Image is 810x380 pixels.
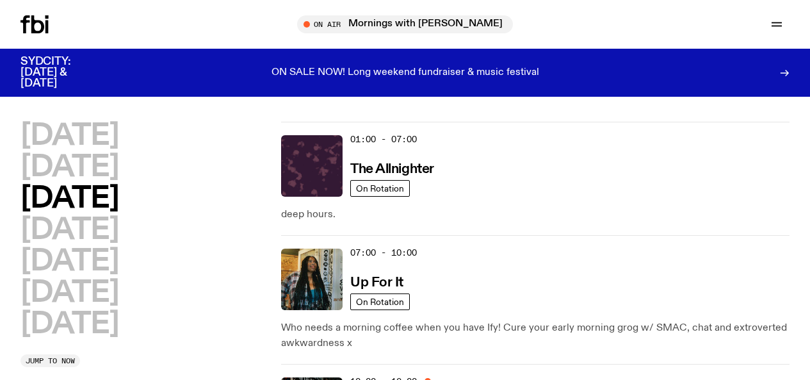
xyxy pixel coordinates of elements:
button: [DATE] [20,310,118,339]
a: On Rotation [350,293,410,310]
a: The Allnighter [350,160,434,176]
span: Jump to now [26,358,75,365]
a: On Rotation [350,180,410,197]
h3: SYDCITY: [DATE] & [DATE] [20,56,102,89]
span: On Rotation [356,184,404,194]
p: deep hours. [281,207,790,222]
button: [DATE] [20,279,118,308]
button: [DATE] [20,216,118,245]
button: [DATE] [20,247,118,276]
p: ON SALE NOW! Long weekend fundraiser & music festival [271,67,539,79]
button: On AirMornings with [PERSON_NAME] [297,15,513,33]
button: Jump to now [20,354,80,367]
button: [DATE] [20,122,118,151]
p: Who needs a morning coffee when you have Ify! Cure your early morning grog w/ SMAC, chat and extr... [281,320,790,351]
h3: Up For It [350,276,403,290]
span: 01:00 - 07:00 [350,133,417,145]
button: [DATE] [20,153,118,182]
span: 07:00 - 10:00 [350,247,417,259]
img: Ify - a Brown Skin girl with black braided twists, looking up to the side with her tongue stickin... [281,249,343,310]
a: Up For It [350,274,403,290]
h3: The Allnighter [350,163,434,176]
span: On Rotation [356,297,404,307]
button: [DATE] [20,185,118,213]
